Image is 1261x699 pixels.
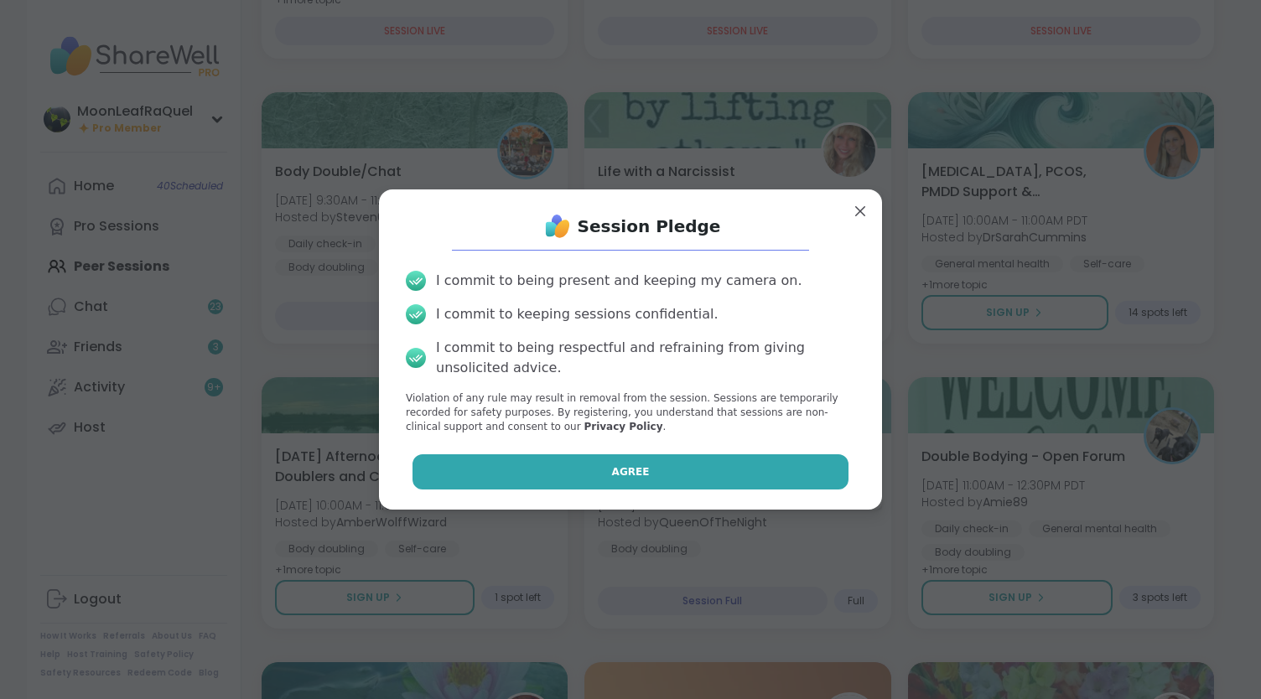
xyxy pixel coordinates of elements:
div: I commit to being respectful and refraining from giving unsolicited advice. [436,338,855,378]
img: ShareWell Logo [541,210,574,243]
button: Agree [413,454,849,489]
a: Privacy Policy [584,421,662,432]
h1: Session Pledge [578,215,721,238]
span: Agree [612,464,650,479]
div: I commit to being present and keeping my camera on. [436,271,802,291]
div: I commit to keeping sessions confidential. [436,304,719,324]
p: Violation of any rule may result in removal from the session. Sessions are temporarily recorded f... [406,391,855,433]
